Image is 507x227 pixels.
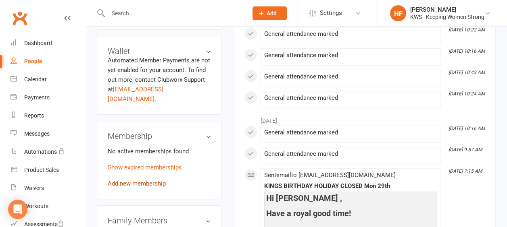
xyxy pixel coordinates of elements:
[449,27,485,33] i: [DATE] 10:22 AM
[108,86,163,103] a: [EMAIL_ADDRESS][DOMAIN_NAME]
[108,180,166,187] a: Add new membership
[264,95,437,101] div: General attendance marked
[264,183,437,190] div: KINGS BIRTHDAY HOLIDAY CLOSED Mon 29th
[10,125,85,143] a: Messages
[10,89,85,107] a: Payments
[264,73,437,80] div: General attendance marked
[108,57,210,103] no-payment-system: Automated Member Payments are not yet enabled for your account. To find out more, contact Clubwor...
[449,147,482,153] i: [DATE] 9:57 AM
[266,194,435,202] h4: Hi [PERSON_NAME] ,
[24,76,47,83] div: Calendar
[24,40,52,46] div: Dashboard
[264,171,396,179] span: Sent email to [EMAIL_ADDRESS][DOMAIN_NAME]
[264,151,437,157] div: General attendance marked
[10,52,85,70] a: People
[24,58,42,64] div: People
[106,8,242,19] input: Search...
[8,200,27,219] div: Open Intercom Messenger
[410,6,484,13] div: [PERSON_NAME]
[267,10,277,17] span: Add
[449,91,485,97] i: [DATE] 10:24 AM
[10,70,85,89] a: Calendar
[449,48,485,54] i: [DATE] 10:16 AM
[10,197,85,215] a: Workouts
[410,13,484,21] div: KWS - Keeping Women Strong
[10,161,85,179] a: Product Sales
[24,167,59,173] div: Product Sales
[10,34,85,52] a: Dashboard
[320,4,342,22] span: Settings
[264,129,437,136] div: General attendance marked
[108,216,211,225] h3: Family Members
[10,143,85,161] a: Automations
[108,47,211,56] h3: Wallet
[449,168,482,174] i: [DATE] 7:15 AM
[390,5,406,21] div: HF
[264,31,437,37] div: General attendance marked
[10,107,85,125] a: Reports
[449,126,485,131] i: [DATE] 10:16 AM
[10,8,30,28] a: Clubworx
[24,130,50,137] div: Messages
[24,149,57,155] div: Automations
[24,94,50,101] div: Payments
[10,179,85,197] a: Waivers
[449,70,485,75] i: [DATE] 10:43 AM
[24,112,44,119] div: Reports
[108,164,182,171] a: Show expired memberships
[264,52,437,59] div: General attendance marked
[24,185,44,191] div: Waivers
[244,112,485,125] li: [DATE]
[266,209,435,218] h4: Have a royal good time!
[252,6,287,20] button: Add
[24,203,48,209] div: Workouts
[108,147,211,156] p: No active memberships found
[108,132,211,140] h3: Membership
